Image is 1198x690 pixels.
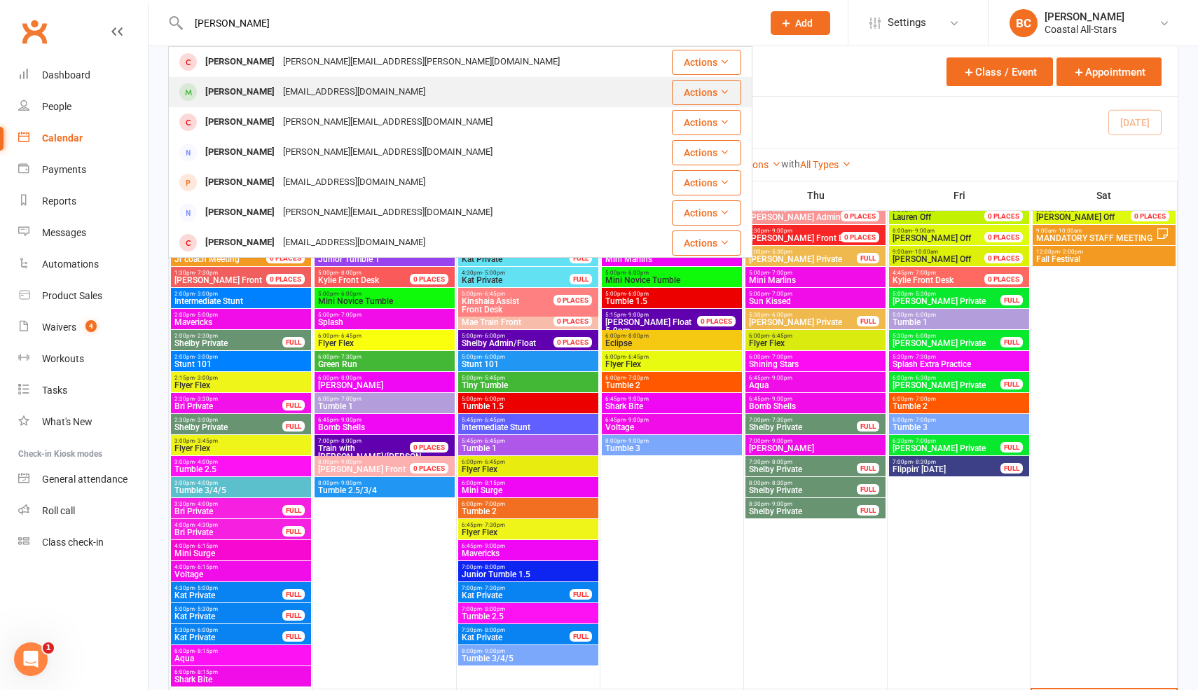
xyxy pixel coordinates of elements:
span: - 5:30pm [769,249,792,255]
div: FULL [282,421,305,432]
div: 0 PLACES [1131,211,1169,221]
span: - 2:00pm [1060,249,1083,255]
span: 2:15pm [174,375,308,381]
span: - 6:45pm [769,333,792,339]
span: Tumble 1.5 [461,402,595,410]
span: - 9:00pm [626,417,649,423]
div: 0 PLACES [266,274,305,284]
div: 0 PLACES [410,442,448,453]
span: 4:45pm [892,270,1001,276]
span: - 5:45pm [482,375,505,381]
span: [PERSON_NAME]/[PERSON_NAME] [317,444,427,469]
span: - 9:00am [912,228,935,234]
span: - 6:00pm [626,291,649,297]
div: [EMAIL_ADDRESS][DOMAIN_NAME] [279,233,429,253]
span: - 7:30pm [769,417,792,423]
span: 5:45pm [461,417,595,423]
span: Shelby Admin/Float [462,338,536,348]
span: Bomb Shells [317,423,452,432]
span: Kylie Front Desk [318,275,379,285]
span: - 6:00pm [769,312,792,318]
a: Reports [18,186,148,217]
span: 6:00pm [461,459,595,465]
span: - 7:00pm [913,417,936,423]
span: [PERSON_NAME] Off [1036,212,1115,222]
div: FULL [1000,337,1023,347]
span: 5:00pm [317,270,427,276]
a: Waivers 4 [18,312,148,343]
div: What's New [42,416,92,427]
span: - 7:00pm [913,438,936,444]
span: Bri Private [174,402,283,410]
span: - 3:45pm [195,438,218,444]
div: 0 PLACES [266,253,305,263]
span: [PERSON_NAME] Admin [749,212,841,222]
div: FULL [857,316,879,326]
th: Sat [1031,181,1178,210]
a: All Types [800,159,851,170]
span: - 10:00am [912,249,938,255]
span: - 4:00pm [195,459,218,465]
span: - 5:30pm [913,291,936,297]
div: Waivers [42,322,76,333]
div: FULL [282,400,305,410]
span: Intermediate Stunt [174,297,308,305]
a: People [18,91,148,123]
span: 6:00pm [748,333,883,339]
span: Tumble 1.5 [605,297,739,305]
span: Tumble 3 [892,423,1026,432]
div: Coastal All-Stars [1045,23,1124,36]
span: - 9:00pm [338,417,362,423]
span: Flyer Flex [174,444,308,453]
span: 6:00pm [892,375,1001,381]
span: 6:00pm [748,354,883,360]
span: 3:00pm [174,459,308,465]
span: Mini Novice Tumble [317,297,452,305]
span: - 7:00pm [338,396,362,402]
div: Reports [42,195,76,207]
span: 5:00pm [892,291,1001,297]
span: [PERSON_NAME] Private [892,297,1001,305]
input: Search... [184,13,752,33]
span: - 8:00pm [338,375,362,381]
span: 7:00pm [748,438,883,444]
a: Class kiosk mode [18,527,148,558]
span: 6:00pm [317,333,452,339]
span: - 7:00pm [769,354,792,360]
span: - 6:00pm [482,354,505,360]
span: - 7:30pm [913,354,936,360]
span: - 6:45pm [482,459,505,465]
div: 0 PLACES [410,274,448,284]
span: Kinshaia Assist [462,296,519,306]
span: 5:00pm [317,312,452,318]
div: Roll call [42,505,75,516]
span: [PERSON_NAME] Private [892,381,1001,389]
span: 5:00pm [892,312,1026,318]
div: [PERSON_NAME] [1045,11,1124,23]
span: 12:00pm [1035,249,1173,255]
span: - 6:30pm [913,375,936,381]
span: Tumble 1 [461,444,595,453]
span: Front Desk [461,297,570,314]
span: 5:00pm [748,291,883,297]
span: 6:00pm [605,375,739,381]
div: [PERSON_NAME] [201,172,279,193]
span: 6:45pm [748,375,883,381]
span: Tumble 1 [892,318,1026,326]
div: 0 PLACES [841,232,879,242]
span: - 9:00pm [626,438,649,444]
span: 2:00pm [174,312,308,318]
span: Flyer Flex [461,465,595,474]
span: Mini Marlins [748,276,883,284]
span: 9:00am [1035,228,1156,234]
span: - 6:00pm [913,333,936,339]
span: Stunt 101 [174,360,308,368]
span: 6:00pm [317,396,452,402]
span: Flyer Flex [317,339,452,347]
span: [PERSON_NAME] Off [893,254,971,264]
span: - 9:00pm [769,438,792,444]
span: - 3:00pm [195,354,218,360]
span: 8:00pm [317,459,427,465]
span: - 6:45pm [482,291,505,297]
span: - 6:45pm [338,333,362,339]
